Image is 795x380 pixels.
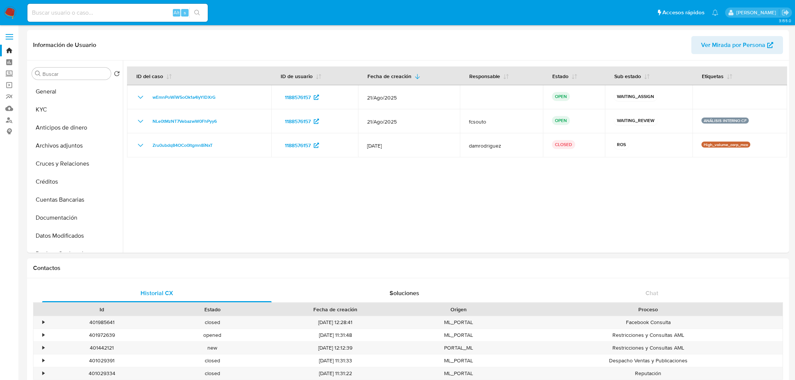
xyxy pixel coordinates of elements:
[408,306,508,313] div: Origen
[712,9,718,16] a: Notificaciones
[403,354,514,367] div: ML_PORTAL
[174,9,180,16] span: Alt
[268,316,403,329] div: [DATE] 12:28:41
[42,332,44,339] div: •
[33,264,783,272] h1: Contactos
[268,342,403,354] div: [DATE] 12:12:39
[157,316,268,329] div: closed
[157,354,268,367] div: closed
[42,344,44,351] div: •
[29,101,123,119] button: KYC
[29,137,123,155] button: Archivos adjuntos
[514,354,783,367] div: Despacho Ventas y Publicaciones
[157,342,268,354] div: new
[29,83,123,101] button: General
[162,306,262,313] div: Estado
[403,367,514,380] div: ML_PORTAL
[691,36,783,54] button: Ver Mirada por Persona
[403,316,514,329] div: ML_PORTAL
[519,306,777,313] div: Proceso
[52,344,152,351] div: 401442121
[47,316,157,329] div: 401985641
[273,306,398,313] div: Fecha de creación
[29,209,123,227] button: Documentación
[189,8,205,18] button: search-icon
[42,357,44,364] div: •
[42,71,108,77] input: Buscar
[29,119,123,137] button: Anticipos de dinero
[514,329,783,341] div: Restricciones y Consultas AML
[35,71,41,77] button: Buscar
[29,191,123,209] button: Cuentas Bancarias
[29,173,123,191] button: Créditos
[403,329,514,341] div: ML_PORTAL
[514,367,783,380] div: Reputación
[514,316,783,329] div: Facebook Consulta
[268,354,403,367] div: [DATE] 11:31:33
[184,9,186,16] span: s
[47,329,157,341] div: 401972639
[114,71,120,79] button: Volver al orden por defecto
[29,155,123,173] button: Cruces y Relaciones
[268,329,403,341] div: [DATE] 11:31:48
[157,367,268,380] div: closed
[33,41,96,49] h1: Información de Usuario
[141,289,173,297] span: Historial CX
[42,319,44,326] div: •
[47,367,157,380] div: 401029334
[42,370,44,377] div: •
[701,36,765,54] span: Ver Mirada por Persona
[47,354,157,367] div: 401029391
[736,9,779,16] p: felipe.cayon@mercadolibre.com
[157,329,268,341] div: opened
[645,289,658,297] span: Chat
[781,9,789,17] a: Salir
[514,342,783,354] div: Restricciones y Consultas AML
[29,245,123,263] button: Devices Geolocation
[662,9,704,17] span: Accesos rápidos
[390,289,419,297] span: Soluciones
[29,227,123,245] button: Datos Modificados
[403,342,514,354] div: PORTAL_ML
[27,8,208,18] input: Buscar usuario o caso...
[268,367,403,380] div: [DATE] 11:31:22
[52,306,152,313] div: Id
